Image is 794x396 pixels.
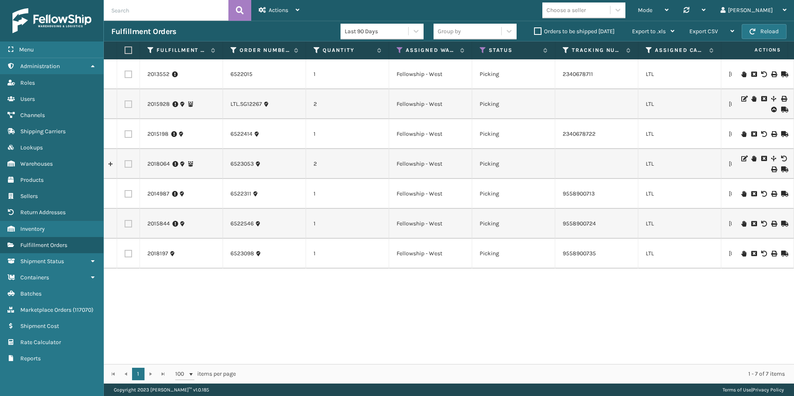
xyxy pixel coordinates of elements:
[389,89,472,119] td: Fellowship - West
[20,144,43,151] span: Lookups
[406,46,456,54] label: Assigned Warehouse
[472,59,555,89] td: Picking
[761,71,766,77] i: Void BOL
[472,119,555,149] td: Picking
[781,221,786,227] i: Mark as Shipped
[771,221,776,227] i: Print BOL
[20,225,45,232] span: Inventory
[751,156,756,161] i: On Hold
[761,191,766,197] i: Void BOL
[306,119,389,149] td: 1
[20,63,60,70] span: Administration
[269,7,288,14] span: Actions
[572,46,622,54] label: Tracking Number
[781,156,786,161] i: Void BOL
[240,46,290,54] label: Order Number
[20,258,64,265] span: Shipment Status
[751,221,756,227] i: Cancel Fulfillment Order
[472,179,555,209] td: Picking
[781,96,786,102] i: Print BOL
[761,131,766,137] i: Void BOL
[555,59,638,89] td: 2340678711
[638,239,721,269] td: LTL
[114,384,209,396] p: Copyright 2023 [PERSON_NAME]™ v 1.0.185
[761,221,766,227] i: Void BOL
[751,131,756,137] i: Cancel Fulfillment Order
[534,28,615,35] label: Orders to be shipped [DATE]
[389,149,472,179] td: Fellowship - West
[555,209,638,239] td: 9558900724
[20,112,45,119] span: Channels
[741,221,746,227] i: On Hold
[771,71,776,77] i: Print BOL
[781,251,786,257] i: Mark as Shipped
[111,27,176,37] h3: Fulfillment Orders
[555,119,638,149] td: 2340678722
[555,239,638,269] td: 9558900735
[742,24,787,39] button: Reload
[655,46,705,54] label: Assigned Carrier Service
[20,242,67,249] span: Fulfillment Orders
[741,71,746,77] i: On Hold
[230,249,254,258] a: 6523098
[230,100,262,108] a: LTL.SG12267
[248,370,785,378] div: 1 - 7 of 7 items
[723,387,751,393] a: Terms of Use
[751,251,756,257] i: Cancel Fulfillment Order
[20,355,41,362] span: Reports
[147,220,170,228] a: 2015844
[632,28,666,35] span: Export to .xls
[472,209,555,239] td: Picking
[230,220,254,228] a: 6522546
[638,89,721,119] td: LTL
[638,149,721,179] td: LTL
[230,190,251,198] a: 6522311
[157,46,207,54] label: Fulfillment Order Id
[752,387,784,393] a: Privacy Policy
[638,209,721,239] td: LTL
[741,251,746,257] i: On Hold
[781,131,786,137] i: Mark as Shipped
[20,339,61,346] span: Rate Calculator
[546,6,586,15] div: Choose a seller
[761,251,766,257] i: Void BOL
[555,179,638,209] td: 9558900713
[472,89,555,119] td: Picking
[751,191,756,197] i: Cancel Fulfillment Order
[472,149,555,179] td: Picking
[147,249,168,258] a: 2018197
[389,59,472,89] td: Fellowship - West
[389,119,472,149] td: Fellowship - West
[771,131,776,137] i: Print BOL
[741,131,746,137] i: On Hold
[761,96,766,102] i: Cancel Fulfillment Order
[20,95,35,103] span: Users
[781,71,786,77] i: Mark as Shipped
[389,209,472,239] td: Fellowship - West
[345,27,409,36] div: Last 90 Days
[761,156,766,161] i: Cancel Fulfillment Order
[20,306,71,313] span: Marketplace Orders
[771,96,776,102] i: Split Fulfillment Order
[323,46,373,54] label: Quantity
[306,89,389,119] td: 2
[147,130,169,138] a: 2015198
[638,179,721,209] td: LTL
[230,130,252,138] a: 6522414
[20,160,53,167] span: Warehouses
[438,27,461,36] div: Group by
[306,239,389,269] td: 1
[638,7,652,14] span: Mode
[389,239,472,269] td: Fellowship - West
[230,70,252,78] a: 6522015
[781,166,786,172] i: Mark as Shipped
[20,193,38,200] span: Sellers
[20,274,49,281] span: Containers
[73,306,93,313] span: ( 117070 )
[781,107,786,112] i: Mark as Shipped
[12,8,91,33] img: logo
[771,156,776,161] i: Split Fulfillment Order
[132,368,145,380] a: 1
[147,190,169,198] a: 2014987
[751,96,756,102] i: On Hold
